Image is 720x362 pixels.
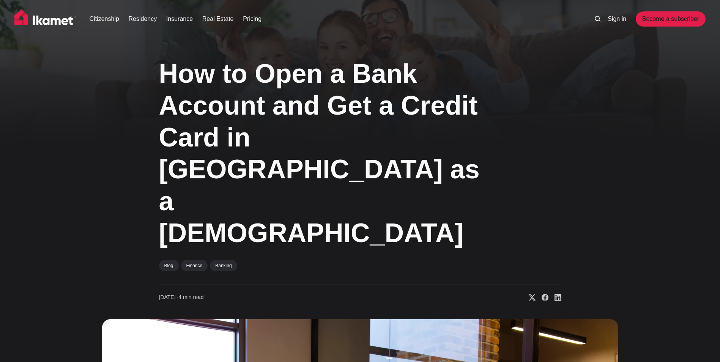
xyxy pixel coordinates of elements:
a: Share on Facebook [536,294,548,301]
a: Pricing [243,14,262,24]
a: Finance [181,260,208,271]
a: Insurance [166,14,193,24]
a: Share on X [523,294,536,301]
time: 4 min read [159,294,204,301]
a: Residency [129,14,157,24]
a: Sign in [608,14,626,24]
a: Become a subscriber [636,11,706,27]
span: [DATE] ∙ [159,294,179,300]
a: Blog [159,260,179,271]
a: Real Estate [202,14,234,24]
a: Banking [210,260,237,271]
img: Ikamet home [14,9,77,28]
a: Citizenship [90,14,119,24]
a: Share on Linkedin [548,294,561,301]
h1: How to Open a Bank Account and Get a Credit Card in [GEOGRAPHIC_DATA] as a [DEMOGRAPHIC_DATA] [159,58,485,249]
